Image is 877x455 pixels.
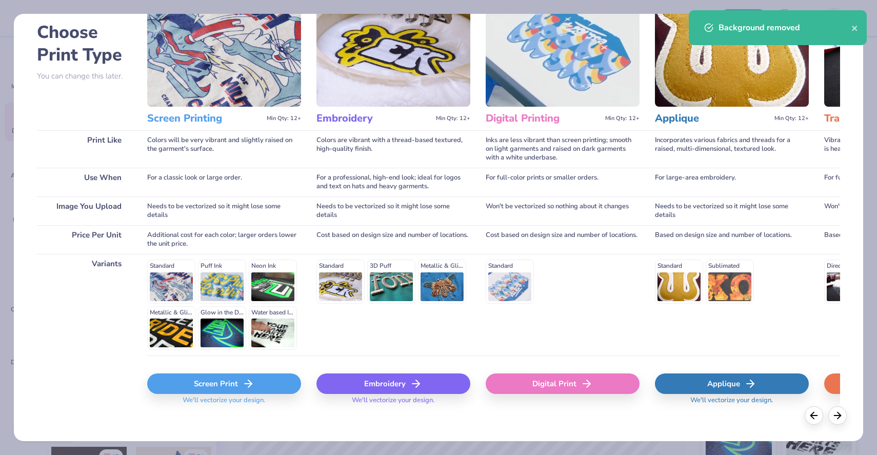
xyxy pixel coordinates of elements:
[37,254,132,355] div: Variants
[348,396,438,411] span: We'll vectorize your design.
[37,196,132,225] div: Image You Upload
[436,115,470,122] span: Min Qty: 12+
[486,373,640,394] div: Digital Print
[147,168,301,196] div: For a classic look or large order.
[486,1,640,107] img: Digital Printing
[486,130,640,168] div: Inks are less vibrant than screen printing; smooth on light garments and raised on dark garments ...
[655,168,809,196] div: For large-area embroidery.
[267,115,301,122] span: Min Qty: 12+
[486,168,640,196] div: For full-color prints or smaller orders.
[37,21,132,66] h2: Choose Print Type
[147,225,301,254] div: Additional cost for each color; larger orders lower the unit price.
[316,130,470,168] div: Colors are vibrant with a thread-based textured, high-quality finish.
[486,112,601,125] h3: Digital Printing
[486,196,640,225] div: Won't be vectorized so nothing about it changes
[655,225,809,254] div: Based on design size and number of locations.
[851,22,859,34] button: close
[655,196,809,225] div: Needs to be vectorized so it might lose some details
[719,22,851,34] div: Background removed
[316,168,470,196] div: For a professional, high-end look; ideal for logos and text on hats and heavy garments.
[316,112,432,125] h3: Embroidery
[147,1,301,107] img: Screen Printing
[178,396,269,411] span: We'll vectorize your design.
[37,130,132,168] div: Print Like
[147,373,301,394] div: Screen Print
[655,130,809,168] div: Incorporates various fabrics and threads for a raised, multi-dimensional, textured look.
[37,168,132,196] div: Use When
[655,112,770,125] h3: Applique
[147,112,263,125] h3: Screen Printing
[37,225,132,254] div: Price Per Unit
[37,72,132,81] p: You can change this later.
[774,115,809,122] span: Min Qty: 12+
[655,373,809,394] div: Applique
[316,373,470,394] div: Embroidery
[605,115,640,122] span: Min Qty: 12+
[486,225,640,254] div: Cost based on design size and number of locations.
[316,1,470,107] img: Embroidery
[147,130,301,168] div: Colors will be very vibrant and slightly raised on the garment's surface.
[316,225,470,254] div: Cost based on design size and number of locations.
[686,396,777,411] span: We'll vectorize your design.
[316,196,470,225] div: Needs to be vectorized so it might lose some details
[147,196,301,225] div: Needs to be vectorized so it might lose some details
[655,1,809,107] img: Applique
